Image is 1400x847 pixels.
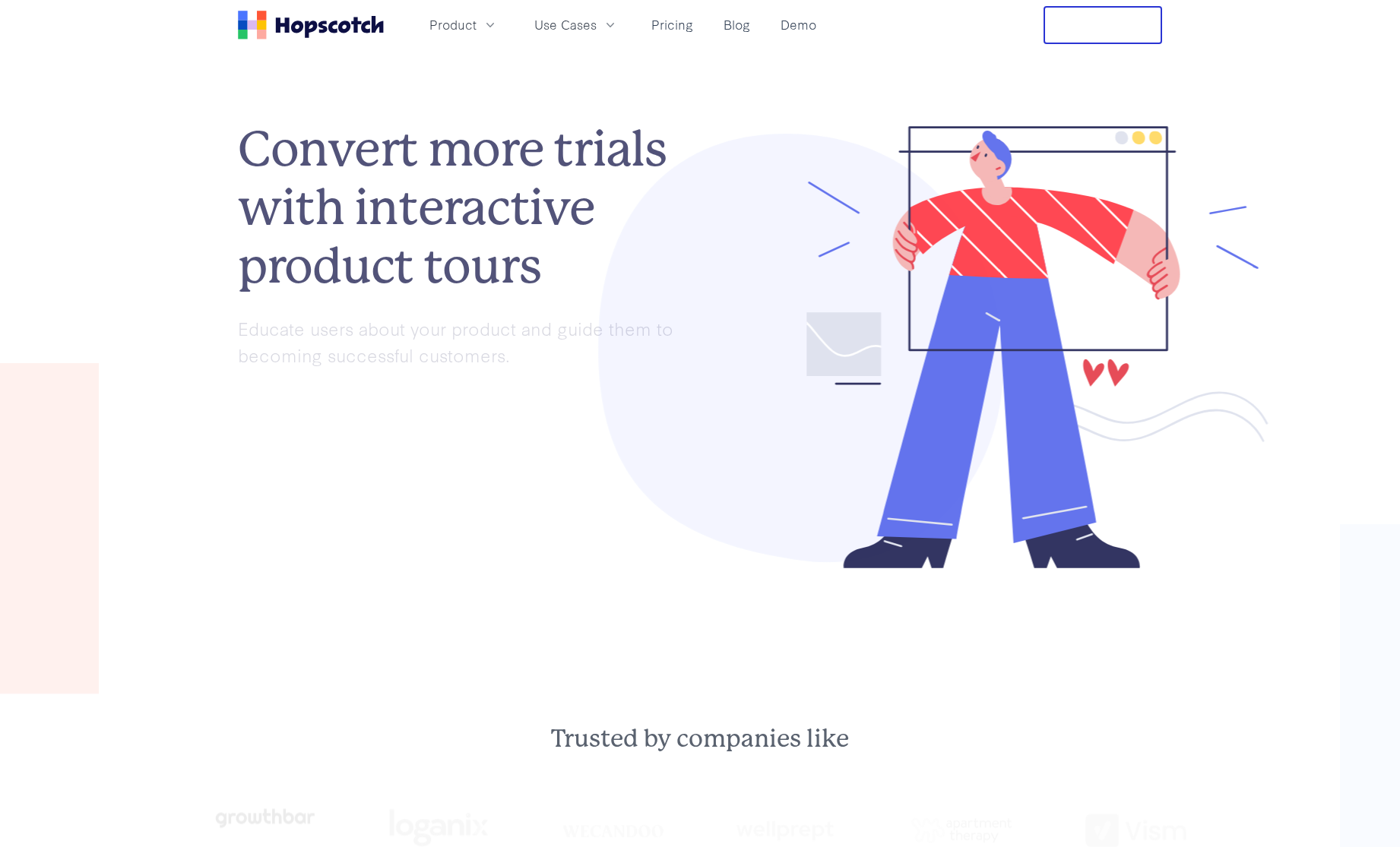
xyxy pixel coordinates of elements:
p: Educate users about your product and guide them to becoming successful customers. [238,315,700,368]
h1: Convert more trials with interactive product tours [238,120,700,295]
a: Demo [774,12,822,37]
a: Home [238,11,384,40]
h2: Trusted by companies like [141,724,1259,754]
img: wecandoo-logo [562,823,664,837]
img: png-apartment-therapy-house-studio-apartment-home [911,817,1012,843]
button: Free Trial [1044,6,1162,44]
img: wellprept logo [736,816,838,844]
a: Blog [717,12,756,37]
button: Product [420,12,507,37]
img: vism logo [1085,814,1186,847]
a: Pricing [645,12,699,37]
button: Use Cases [525,12,627,37]
span: Product [429,15,477,34]
span: Use Cases [534,15,597,34]
img: growthbar-logo [214,809,315,828]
